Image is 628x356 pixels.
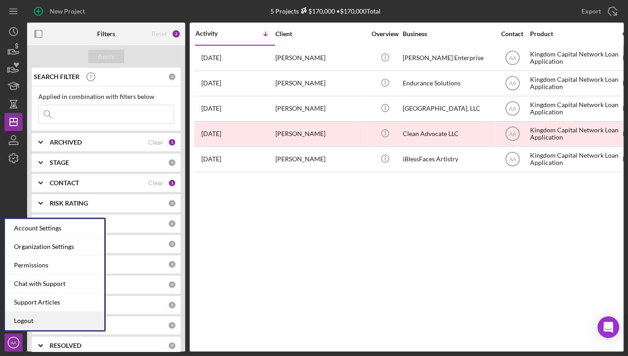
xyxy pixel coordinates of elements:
a: Support Articles [5,293,104,312]
div: [PERSON_NAME] [275,147,366,171]
div: $170,000 [298,7,335,15]
div: 0 [168,199,176,207]
div: Product [530,30,620,37]
a: Logout [5,312,104,330]
b: RISK RATING [50,200,88,207]
div: [PERSON_NAME] [275,97,366,121]
div: Export [581,2,601,20]
text: AA [508,156,516,163]
div: 1 [168,179,176,187]
div: Clear [148,139,163,146]
div: Client [275,30,366,37]
time: 2025-06-19 15:38 [201,130,221,137]
b: CONTACT [50,179,79,187]
button: New Project [27,2,94,20]
div: 0 [168,260,176,268]
text: AA [508,80,516,87]
div: 5 Projects • $170,000 Total [270,7,380,15]
div: 0 [168,321,176,329]
button: Export [572,2,623,20]
div: [PERSON_NAME] [275,71,366,95]
div: [GEOGRAPHIC_DATA], LLC [403,97,493,121]
time: 2025-07-02 17:37 [201,54,221,61]
div: Apply [98,50,115,63]
div: Kingdom Capital Network Loan Application [530,147,620,171]
div: Contact [495,30,529,37]
div: Business [403,30,493,37]
div: New Project [50,2,85,20]
b: SEARCH FILTER [34,73,79,80]
div: Clean Advocate LLC [403,122,493,146]
div: 0 [168,301,176,309]
div: Overview [368,30,402,37]
div: 0 [168,220,176,228]
div: Reset [152,30,167,37]
text: AA [508,131,516,137]
div: Endurance Solutions [403,71,493,95]
div: 0 [168,159,176,167]
button: AA [5,333,23,351]
div: Kingdom Capital Network Loan Application [530,46,620,70]
text: AA [11,340,17,345]
div: Kingdom Capital Network Loan Application [530,71,620,95]
div: 0 [168,73,176,81]
div: Clear [148,179,163,187]
div: 2 [172,29,181,38]
time: 2025-06-26 20:07 [201,80,221,87]
div: 0 [168,342,176,350]
div: 0 [168,240,176,248]
div: Permissions [5,256,104,275]
div: Activity [195,30,235,37]
b: RESOLVED [50,342,81,349]
b: STAGE [50,159,69,166]
div: Open Intercom Messenger [597,316,619,338]
div: [PERSON_NAME] [275,46,366,70]
b: Filters [97,30,115,37]
div: Organization Settings [5,238,104,256]
div: [PERSON_NAME] [275,122,366,146]
text: AA [508,106,516,112]
div: Account Settings [5,219,104,238]
text: AA [508,55,516,61]
div: Applied in combination with filters below [38,93,174,100]
div: iBlessFaces Artistry [403,147,493,171]
b: ARCHIVED [50,139,82,146]
div: 1 [168,138,176,146]
div: 0 [168,281,176,289]
time: 2025-06-25 18:51 [201,105,221,112]
time: 2025-05-20 18:02 [201,155,221,163]
div: Chat with Support [5,275,104,293]
button: Apply [88,50,124,63]
div: Kingdom Capital Network Loan Application [530,97,620,121]
div: Kingdom Capital Network Loan Application [530,122,620,146]
div: [PERSON_NAME] Enterprise [403,46,493,70]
